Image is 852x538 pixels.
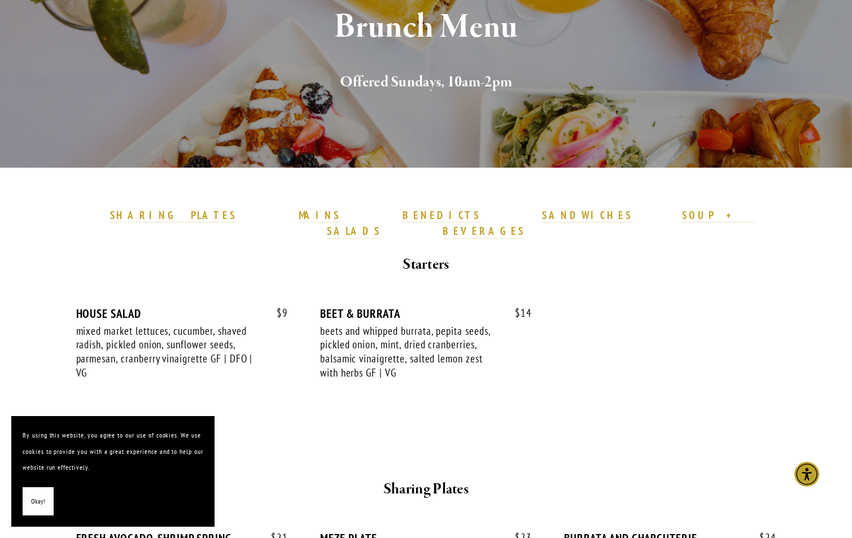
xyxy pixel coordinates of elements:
[299,208,341,223] a: MAINS
[110,208,237,223] a: SHARING PLATES
[23,487,54,516] button: Okay!
[794,462,819,487] div: Accessibility Menu
[110,208,237,222] strong: SHARING PLATES
[327,208,754,239] a: SOUP + SALADS
[542,208,632,223] a: SANDWICHES
[383,479,469,499] strong: Sharing Plates
[31,493,45,510] span: Okay!
[97,71,755,94] h2: Offered Sundays, 10am-2pm
[320,324,500,380] div: beets and whipped burrata, pepita seeds, pickled onion, mint, dried cranberries, balsamic vinaigr...
[277,306,282,320] span: $
[542,208,632,222] strong: SANDWICHES
[443,224,525,239] a: BEVERAGES
[443,224,525,238] strong: BEVERAGES
[23,427,203,476] p: By using this website, you agree to our use of cookies. We use cookies to provide you with a grea...
[403,208,480,222] strong: BENEDICTS
[504,307,532,320] span: 14
[76,307,288,321] div: HOUSE SALAD
[403,208,480,223] a: BENEDICTS
[299,208,341,222] strong: MAINS
[403,255,449,274] strong: Starters
[11,416,215,527] section: Cookie banner
[265,307,288,320] span: 9
[97,9,755,46] h1: Brunch Menu
[320,307,532,321] div: BEET & BURRATA
[515,306,521,320] span: $
[76,324,256,380] div: mixed market lettuces, cucumber, shaved radish, pickled onion, sunflower seeds, parmesan, cranber...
